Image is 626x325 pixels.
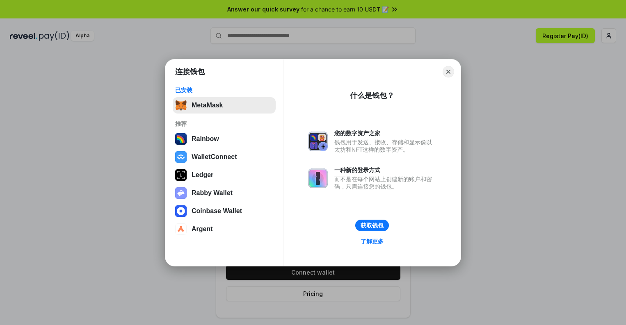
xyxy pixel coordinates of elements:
div: Argent [192,225,213,233]
div: 获取钱包 [361,222,384,229]
button: Rainbow [173,131,276,147]
div: 了解更多 [361,238,384,245]
div: Rainbow [192,135,219,143]
div: MetaMask [192,102,223,109]
div: 钱包用于发送、接收、存储和显示像以太坊和NFT这样的数字资产。 [334,139,436,153]
div: 您的数字资产之家 [334,130,436,137]
div: Rabby Wallet [192,189,233,197]
img: svg+xml,%3Csvg%20xmlns%3D%22http%3A%2F%2Fwww.w3.org%2F2000%2Fsvg%22%20width%3D%2228%22%20height%3... [175,169,187,181]
div: 什么是钱包？ [350,91,394,100]
div: Ledger [192,171,213,179]
button: MetaMask [173,97,276,114]
button: Coinbase Wallet [173,203,276,219]
button: 获取钱包 [355,220,389,231]
button: WalletConnect [173,149,276,165]
img: svg+xml,%3Csvg%20xmlns%3D%22http%3A%2F%2Fwww.w3.org%2F2000%2Fsvg%22%20fill%3D%22none%22%20viewBox... [308,168,328,188]
button: Ledger [173,167,276,183]
div: 已安装 [175,86,273,94]
img: svg+xml,%3Csvg%20width%3D%22120%22%20height%3D%22120%22%20viewBox%3D%220%200%20120%20120%22%20fil... [175,133,187,145]
img: svg+xml,%3Csvg%20xmlns%3D%22http%3A%2F%2Fwww.w3.org%2F2000%2Fsvg%22%20fill%3D%22none%22%20viewBox... [175,187,187,199]
img: svg+xml,%3Csvg%20fill%3D%22none%22%20height%3D%2233%22%20viewBox%3D%220%200%2035%2033%22%20width%... [175,100,187,111]
img: svg+xml,%3Csvg%20width%3D%2228%22%20height%3D%2228%22%20viewBox%3D%220%200%2028%2028%22%20fill%3D... [175,205,187,217]
button: Close [443,66,454,77]
img: svg+xml,%3Csvg%20width%3D%2228%22%20height%3D%2228%22%20viewBox%3D%220%200%2028%2028%22%20fill%3D... [175,223,187,235]
button: Argent [173,221,276,237]
button: Rabby Wallet [173,185,276,201]
h1: 连接钱包 [175,67,205,77]
a: 了解更多 [356,236,388,247]
div: Coinbase Wallet [192,207,242,215]
div: WalletConnect [192,153,237,161]
img: svg+xml,%3Csvg%20xmlns%3D%22http%3A%2F%2Fwww.w3.org%2F2000%2Fsvg%22%20fill%3D%22none%22%20viewBox... [308,132,328,151]
div: 而不是在每个网站上创建新的账户和密码，只需连接您的钱包。 [334,175,436,190]
div: 推荐 [175,120,273,127]
div: 一种新的登录方式 [334,166,436,174]
img: svg+xml,%3Csvg%20width%3D%2228%22%20height%3D%2228%22%20viewBox%3D%220%200%2028%2028%22%20fill%3D... [175,151,187,163]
